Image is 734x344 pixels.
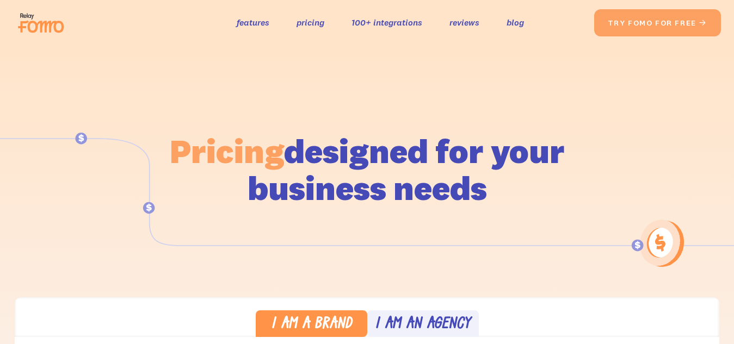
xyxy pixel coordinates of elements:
a: try fomo for free [594,9,721,36]
h1: designed for your business needs [169,133,565,207]
div: I am an agency [375,317,471,333]
a: pricing [297,15,324,30]
a: 100+ integrations [351,15,422,30]
a: blog [507,15,524,30]
div: I am a brand [271,317,352,333]
span: Pricing [170,130,284,172]
span:  [699,18,707,28]
a: features [237,15,269,30]
a: reviews [449,15,479,30]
